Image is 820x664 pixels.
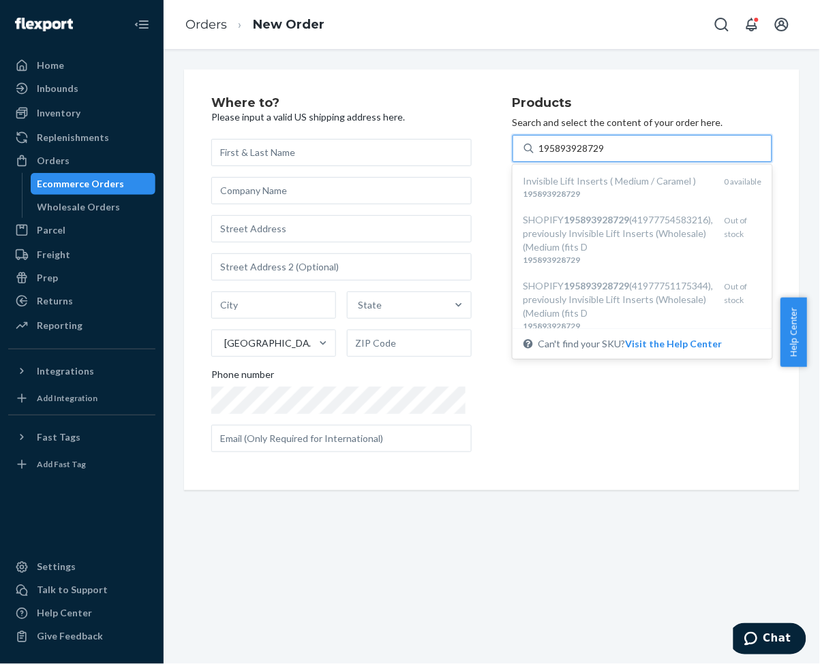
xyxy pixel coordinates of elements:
div: Settings [37,560,76,574]
a: Wholesale Orders [31,196,156,218]
div: State [359,298,382,312]
button: Help Center [780,298,807,367]
a: Replenishments [8,127,155,148]
a: Help Center [8,603,155,625]
a: Orders [185,17,227,32]
button: Give Feedback [8,626,155,648]
div: Replenishments [37,131,109,144]
input: Company Name [211,177,472,204]
em: 195893928729 [564,214,630,225]
a: Reporting [8,315,155,336]
button: Close Navigation [128,11,155,38]
a: Add Fast Tag [8,454,155,475]
a: Ecommerce Orders [31,173,156,195]
div: Integrations [37,364,94,378]
div: Add Fast Tag [37,458,86,470]
button: Integrations [8,360,155,382]
iframe: Opens a widget where you can chat to one of our agents [733,623,806,657]
div: Inbounds [37,82,78,95]
em: 195893928729 [564,280,630,291]
div: Freight [37,248,70,262]
button: Open Search Box [708,11,735,38]
div: Inventory [37,106,80,120]
div: Help Center [37,607,92,620]
input: Invisible Lift Inserts ( Medium / Caramel )1958939287290 availableSHOPIFY195893928729(41977754583... [539,142,607,155]
a: Home [8,54,155,76]
div: Parcel [37,223,65,237]
a: Parcel [8,219,155,241]
div: Give Feedback [37,630,103,644]
button: Open notifications [738,11,765,38]
div: SHOPIFY (41977754583216), previously Invisible Lift Inserts (Wholesale) (Medium (fits D [523,213,714,254]
a: Inbounds [8,78,155,99]
span: Out of stock [725,281,748,305]
div: Returns [37,294,73,308]
span: Phone number [211,368,274,387]
a: Returns [8,290,155,312]
input: Email (Only Required for International) [211,425,472,452]
div: Wholesale Orders [37,200,121,214]
div: Home [37,59,64,72]
span: Out of stock [725,215,748,239]
a: Add Integration [8,388,155,409]
input: ZIP Code [347,330,472,357]
a: Inventory [8,102,155,124]
input: City [211,291,336,319]
ol: breadcrumbs [174,5,335,45]
input: Street Address [211,215,472,242]
div: SHOPIFY (41977751175344), previously Invisible Lift Inserts (Wholesale) (Medium (fits D [523,279,714,320]
input: First & Last Name [211,139,472,166]
button: Talk to Support [8,580,155,601]
div: Add Integration [37,392,97,404]
h2: Products [513,97,773,110]
a: Settings [8,556,155,578]
a: Freight [8,244,155,266]
h2: Where to? [211,97,472,110]
p: Please input a valid US shipping address here. [211,110,472,124]
a: Prep [8,267,155,289]
span: Can't find your SKU? [538,337,723,351]
div: Invisible Lift Inserts ( Medium / Caramel ) [523,174,714,188]
em: 195893928729 [523,189,581,199]
button: Fast Tags [8,426,155,448]
div: Orders [37,154,70,168]
div: [GEOGRAPHIC_DATA] [224,336,318,350]
em: 195893928729 [523,255,581,265]
em: 195893928729 [523,321,581,331]
input: [GEOGRAPHIC_DATA] [223,336,224,350]
div: Ecommerce Orders [37,177,125,191]
input: Street Address 2 (Optional) [211,253,472,281]
div: Prep [37,271,58,285]
a: New Order [253,17,324,32]
div: Reporting [37,319,82,332]
img: Flexport logo [15,18,73,31]
button: Invisible Lift Inserts ( Medium / Caramel )1958939287290 availableSHOPIFY195893928729(41977754583... [626,337,723,351]
div: Fast Tags [37,430,80,444]
button: Open account menu [768,11,795,38]
span: 0 available [724,176,761,187]
a: Orders [8,150,155,172]
div: Talk to Support [37,584,108,597]
p: Search and select the content of your order here. [513,116,773,129]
